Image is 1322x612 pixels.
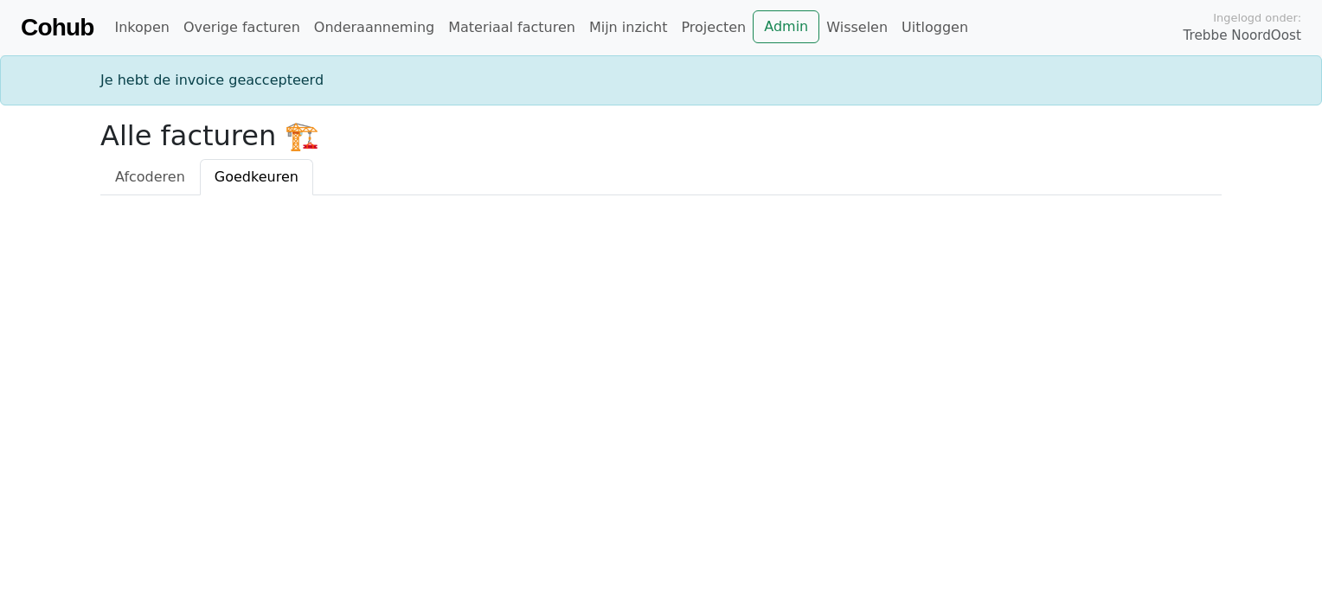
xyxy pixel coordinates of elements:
a: Goedkeuren [200,159,313,195]
span: Ingelogd onder: [1213,10,1301,26]
a: Overige facturen [176,10,307,45]
a: Projecten [674,10,753,45]
a: Mijn inzicht [582,10,675,45]
a: Uitloggen [895,10,975,45]
a: Wisselen [819,10,895,45]
a: Materiaal facturen [441,10,582,45]
a: Cohub [21,7,93,48]
div: Je hebt de invoice geaccepteerd [90,70,1232,91]
a: Inkopen [107,10,176,45]
span: Goedkeuren [215,169,298,185]
a: Afcoderen [100,159,200,195]
a: Admin [753,10,819,43]
span: Trebbe NoordOost [1184,26,1301,46]
span: Afcoderen [115,169,185,185]
a: Onderaanneming [307,10,441,45]
h2: Alle facturen 🏗️ [100,119,1222,152]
